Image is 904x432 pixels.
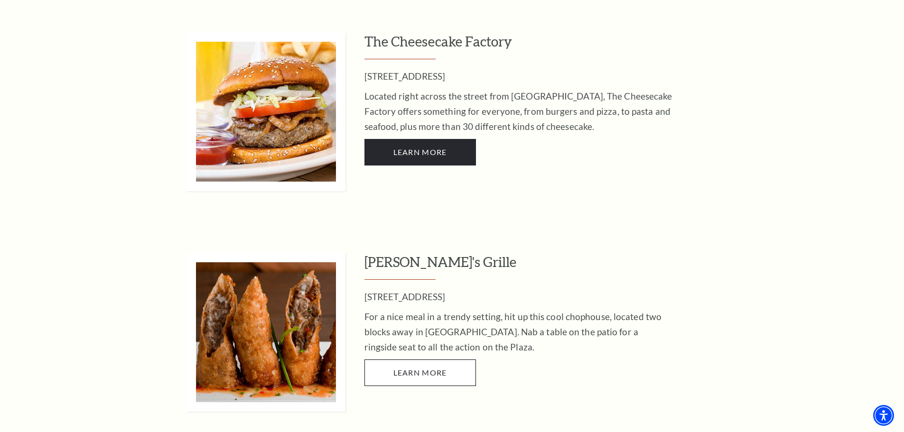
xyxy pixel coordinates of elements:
img: The Cheesecake Factory [186,32,345,191]
span: LEARN MORE [393,147,447,156]
p: [STREET_ADDRESS] [364,69,673,84]
p: Located right across the street from [GEOGRAPHIC_DATA], The Cheesecake Factory offers something f... [364,89,673,134]
p: For a nice meal in a trendy setting, hit up this cool chophouse, located two blocks away in [GEOG... [364,309,673,355]
div: Accessibility Menu [873,405,894,426]
h3: [PERSON_NAME]'s Grille [364,253,746,280]
a: LEARN MORE Del Frisco's Grille - open in a new tab [364,359,476,386]
p: [STREET_ADDRESS] [364,289,673,304]
img: Del Frisco's Grille [186,253,345,412]
a: LEARN MORE The Cheesecake Factory - open in a new tab [364,139,476,165]
h3: The Cheesecake Factory [364,32,746,59]
span: LEARN MORE [393,368,447,377]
